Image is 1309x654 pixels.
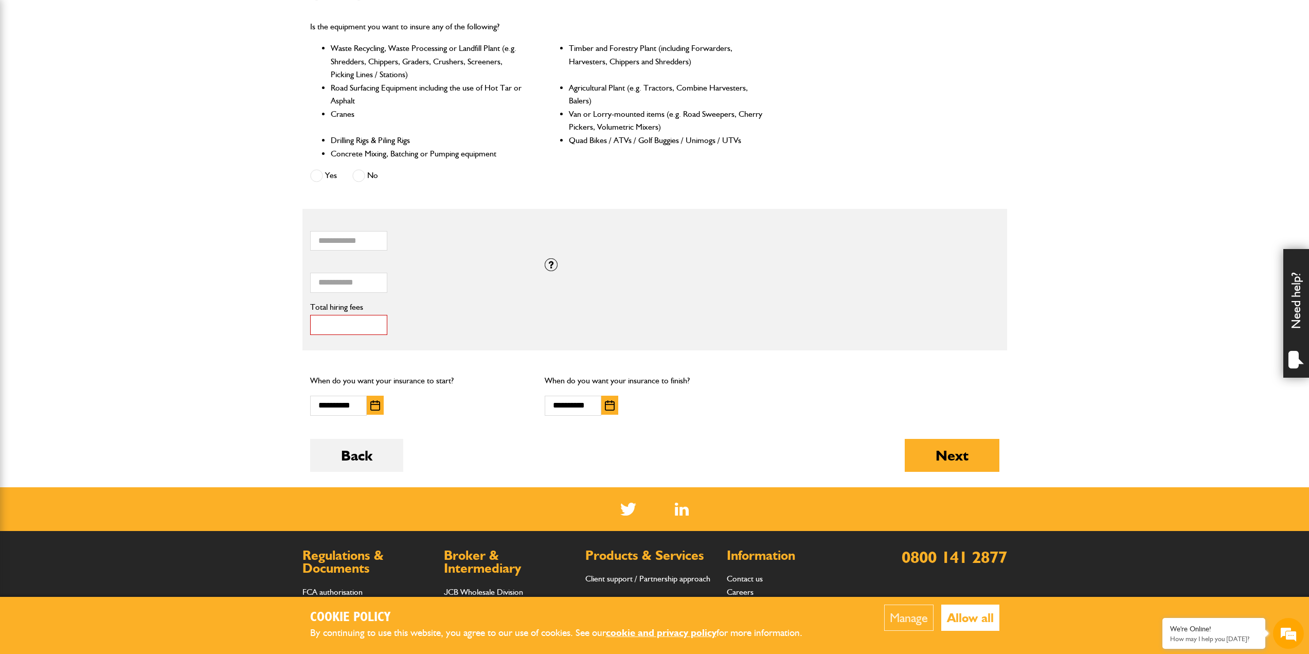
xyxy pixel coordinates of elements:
[310,303,530,311] label: Total hiring fees
[905,439,999,472] button: Next
[310,20,764,33] p: Is the equipment you want to insure any of the following?
[13,156,188,179] input: Enter your phone number
[1170,635,1258,643] p: How may I help you today?
[727,574,763,584] a: Contact us
[331,147,526,161] li: Concrete Mixing, Batching or Pumping equipment
[727,587,754,597] a: Careers
[545,374,764,387] p: When do you want your insurance to finish?
[169,5,193,30] div: Minimize live chat window
[370,400,380,411] img: Choose date
[310,169,337,182] label: Yes
[310,625,819,641] p: By continuing to use this website, you agree to our use of cookies. See our for more information.
[310,374,530,387] p: When do you want your insurance to start?
[310,610,819,626] h2: Cookie Policy
[310,439,403,472] button: Back
[352,169,378,182] label: No
[53,58,173,71] div: Chat with us now
[1283,249,1309,378] div: Need help?
[569,134,764,147] li: Quad Bikes / ATVs / Golf Buggies / Unimogs / UTVs
[585,549,716,562] h2: Products & Services
[569,81,764,108] li: Agricultural Plant (e.g. Tractors, Combine Harvesters, Balers)
[140,317,187,331] em: Start Chat
[941,605,999,631] button: Allow all
[675,503,689,516] img: Linked In
[331,108,526,134] li: Cranes
[585,574,710,584] a: Client support / Partnership approach
[302,587,363,597] a: FCA authorisation
[569,108,764,134] li: Van or Lorry-mounted items (e.g. Road Sweepers, Cherry Pickers, Volumetric Mixers)
[605,400,615,411] img: Choose date
[606,627,716,639] a: cookie and privacy policy
[13,95,188,118] input: Enter your last name
[620,503,636,516] img: Twitter
[444,587,523,597] a: JCB Wholesale Division
[1170,625,1258,633] div: We're Online!
[727,549,858,562] h2: Information
[331,134,526,147] li: Drilling Rigs & Piling Rigs
[302,549,434,575] h2: Regulations & Documents
[331,42,526,81] li: Waste Recycling, Waste Processing or Landfill Plant (e.g. Shredders, Chippers, Graders, Crushers,...
[444,549,575,575] h2: Broker & Intermediary
[17,57,43,72] img: d_20077148190_company_1631870298795_20077148190
[902,547,1007,567] a: 0800 141 2877
[331,81,526,108] li: Road Surfacing Equipment including the use of Hot Tar or Asphalt
[884,605,934,631] button: Manage
[13,126,188,148] input: Enter your email address
[13,186,188,308] textarea: Type your message and hit 'Enter'
[569,42,764,81] li: Timber and Forestry Plant (including Forwarders, Harvesters, Chippers and Shredders)
[675,503,689,516] a: LinkedIn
